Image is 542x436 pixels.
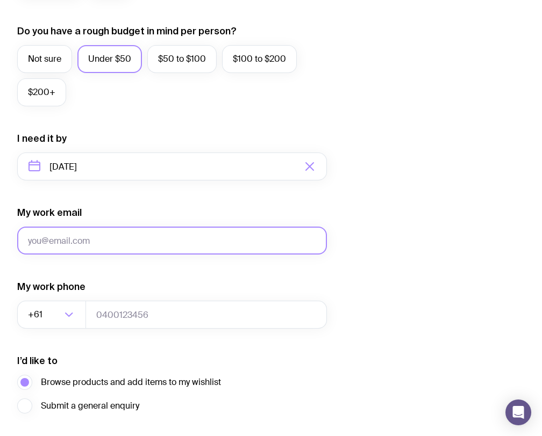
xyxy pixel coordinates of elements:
[17,354,58,367] label: I’d like to
[17,45,72,73] label: Not sure
[222,45,297,73] label: $100 to $200
[17,78,66,106] label: $200+
[17,206,82,219] label: My work email
[17,227,327,255] input: you@email.com
[41,376,221,389] span: Browse products and add items to my wishlist
[17,152,327,180] input: Select a target date
[17,301,86,329] div: Search for option
[505,399,531,425] div: Open Intercom Messenger
[17,25,237,38] label: Do you have a rough budget in mind per person?
[85,301,327,329] input: 0400123456
[147,45,217,73] label: $50 to $100
[45,301,61,329] input: Search for option
[28,301,45,329] span: +61
[17,132,67,145] label: I need it by
[17,280,85,293] label: My work phone
[41,399,139,412] span: Submit a general enquiry
[77,45,142,73] label: Under $50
